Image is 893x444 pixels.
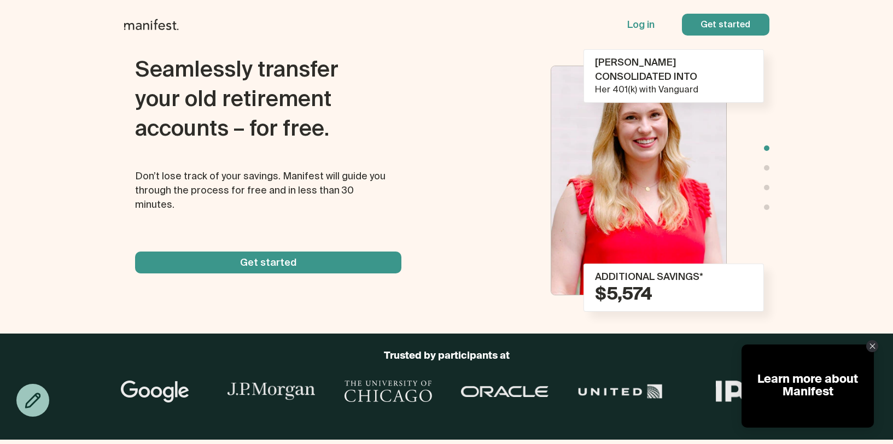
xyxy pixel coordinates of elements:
button: Get started [135,252,401,273]
img: Meredith [551,66,726,300]
img: J.P Morgan [227,383,315,401]
div: Tolstoy bubble widget [742,344,874,428]
div: [PERSON_NAME] CONSOLIDATED INTO [595,55,752,84]
div: Close Tolstoy widget [866,340,878,352]
div: Open Tolstoy widget [742,344,874,428]
img: Google [111,381,199,402]
div: Open Tolstoy [742,344,874,428]
img: University of Chicago [345,381,432,402]
div: Her 401(k) with Vanguard [595,84,752,97]
h3: $5,574 [595,284,752,306]
div: ADDITIONAL SAVINGS* [595,270,752,284]
img: Oracle [461,386,548,398]
div: Learn more about Manifest [742,373,874,399]
p: Don’t lose track of your savings. Manifest will guide you through the process for free and in les... [135,170,416,212]
h1: Seamlessly transfer your old retirement accounts – for free. [135,55,416,143]
button: Get started [682,14,769,36]
button: Log in [627,17,655,32]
